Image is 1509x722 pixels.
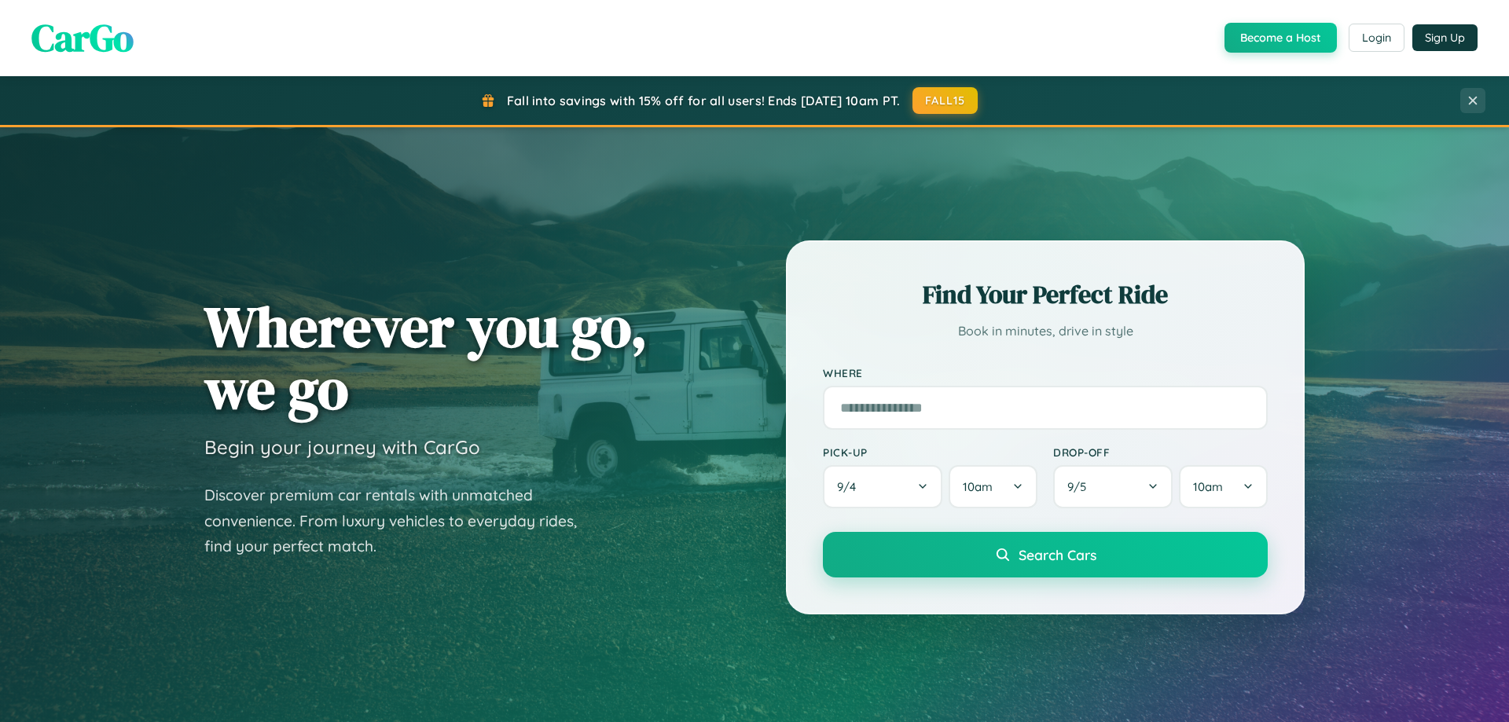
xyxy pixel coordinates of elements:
[1224,23,1337,53] button: Become a Host
[507,93,901,108] span: Fall into savings with 15% off for all users! Ends [DATE] 10am PT.
[1349,24,1404,52] button: Login
[204,295,648,420] h1: Wherever you go, we go
[823,532,1268,577] button: Search Cars
[1412,24,1478,51] button: Sign Up
[963,479,993,494] span: 10am
[823,320,1268,343] p: Book in minutes, drive in style
[823,445,1037,459] label: Pick-up
[837,479,864,494] span: 9 / 4
[823,277,1268,312] h2: Find Your Perfect Ride
[823,465,942,508] button: 9/4
[204,482,597,559] p: Discover premium car rentals with unmatched convenience. From luxury vehicles to everyday rides, ...
[1019,546,1096,563] span: Search Cars
[1053,465,1173,508] button: 9/5
[823,366,1268,379] label: Where
[912,87,978,114] button: FALL15
[949,465,1037,508] button: 10am
[204,435,480,459] h3: Begin your journey with CarGo
[1053,445,1268,459] label: Drop-off
[31,12,134,64] span: CarGo
[1067,479,1094,494] span: 9 / 5
[1179,465,1268,508] button: 10am
[1193,479,1223,494] span: 10am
